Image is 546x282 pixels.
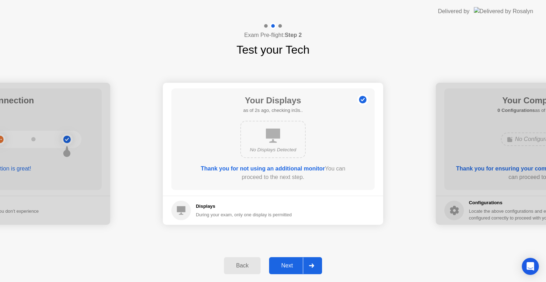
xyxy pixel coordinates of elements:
div: During your exam, only one display is permitted [196,211,292,218]
div: You can proceed to the next step. [192,164,354,181]
div: Back [226,262,258,269]
img: Delivered by Rosalyn [474,7,533,15]
div: Open Intercom Messenger [522,258,539,275]
h4: Exam Pre-flight: [244,31,302,39]
b: Thank you for not using an additional monitor [201,166,325,172]
h5: as of 2s ago, checking in3s.. [243,107,303,114]
div: No Displays Detected [247,146,299,153]
h5: Displays [196,203,292,210]
div: Next [271,262,303,269]
button: Back [224,257,261,274]
h1: Test your Tech [236,41,310,58]
div: Delivered by [438,7,470,16]
b: Step 2 [285,32,302,38]
h1: Your Displays [243,94,303,107]
button: Next [269,257,322,274]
